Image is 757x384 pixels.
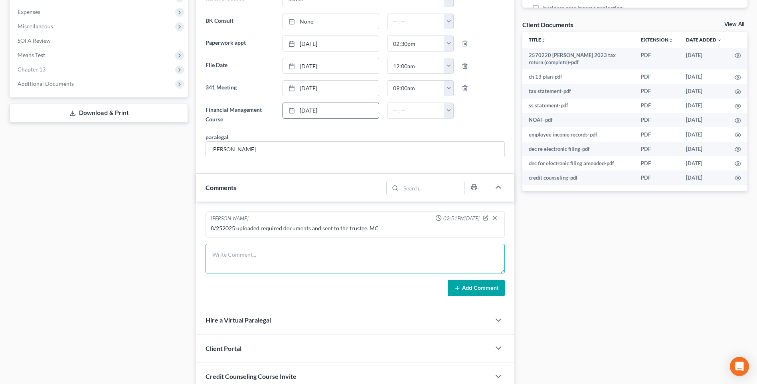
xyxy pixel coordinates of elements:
[522,48,634,70] td: 2570220 [PERSON_NAME] 2023 tax return (complete)-pdf
[11,34,188,48] a: SOFA Review
[522,99,634,113] td: ss statement-pdf
[634,142,680,156] td: PDF
[206,133,228,141] div: paralegal
[18,66,45,73] span: Chapter 13
[541,38,546,43] i: unfold_more
[529,37,546,43] a: Titleunfold_more
[634,156,680,170] td: PDF
[283,58,379,73] a: [DATE]
[543,4,623,12] span: business case income projection
[206,344,241,352] span: Client Portal
[283,36,379,51] a: [DATE]
[202,58,278,74] label: File Date
[634,127,680,142] td: PDF
[634,69,680,84] td: PDF
[641,37,673,43] a: Extensionunfold_more
[634,99,680,113] td: PDF
[283,14,379,29] a: None
[18,51,45,58] span: Means Test
[680,69,728,84] td: [DATE]
[206,142,504,157] input: --
[283,103,379,118] a: [DATE]
[283,81,379,96] a: [DATE]
[717,38,722,43] i: expand_more
[206,184,236,191] span: Comments
[668,38,673,43] i: unfold_more
[522,156,634,170] td: dec for electronic filing amended-pdf
[18,37,51,44] span: SOFA Review
[522,84,634,99] td: tax statement-pdf
[18,8,40,15] span: Expenses
[448,280,505,297] button: Add Comment
[387,58,445,73] input: -- : --
[522,170,634,185] td: credit counseling-pdf
[443,215,480,222] span: 02:51PM[DATE]
[202,14,278,30] label: BK Consult
[202,103,278,127] label: Financial Management Course
[211,224,500,232] div: 8/252025 uploaded required documents and sent to the trustee. MC
[401,181,464,195] input: Search...
[18,80,74,87] span: Additional Documents
[686,37,722,43] a: Date Added expand_more
[18,23,53,30] span: Miscellaneous
[202,80,278,96] label: 341 Meeting
[680,127,728,142] td: [DATE]
[202,36,278,51] label: Paperwork appt
[387,103,445,118] input: -- : --
[634,84,680,99] td: PDF
[522,113,634,127] td: NOAF-pdf
[634,48,680,70] td: PDF
[387,14,445,29] input: -- : --
[724,22,744,27] a: View All
[522,127,634,142] td: employee income records-pdf
[206,372,296,380] span: Credit Counseling Course Invite
[211,215,249,223] div: [PERSON_NAME]
[522,142,634,156] td: dec re electronic filing-pdf
[680,84,728,99] td: [DATE]
[680,170,728,185] td: [DATE]
[522,69,634,84] td: ch 13 plan-pdf
[680,113,728,127] td: [DATE]
[680,48,728,70] td: [DATE]
[634,170,680,185] td: PDF
[387,81,445,96] input: -- : --
[730,357,749,376] div: Open Intercom Messenger
[680,99,728,113] td: [DATE]
[10,104,188,123] a: Download & Print
[206,316,271,324] span: Hire a Virtual Paralegal
[387,36,445,51] input: -- : --
[680,142,728,156] td: [DATE]
[522,20,573,29] div: Client Documents
[680,156,728,170] td: [DATE]
[634,113,680,127] td: PDF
